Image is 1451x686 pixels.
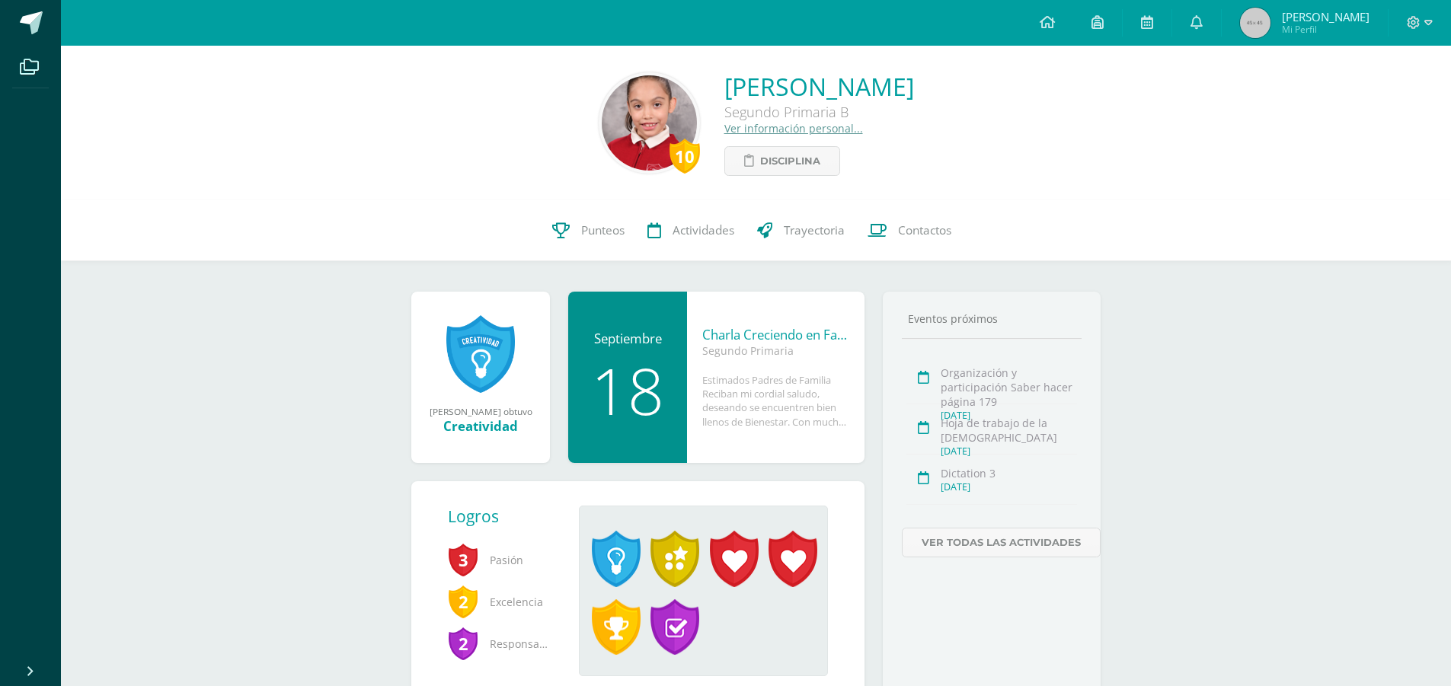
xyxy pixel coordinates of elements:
div: [DATE] [941,445,1077,458]
div: 10 [670,139,700,174]
div: Segundo Primaria B [724,103,914,121]
img: 2c4def0cfd66e1dacaecda9841255e7c.png [602,75,697,171]
a: [PERSON_NAME] [724,70,914,103]
div: [DATE] [941,480,1077,493]
span: 2 [448,584,478,619]
span: Punteos [581,222,625,238]
div: Dictation 3 [941,466,1077,480]
a: Punteos [541,200,636,261]
div: Charla Creciendo en Familia [702,326,849,343]
a: Ver todas las actividades [902,528,1101,557]
a: Trayectoria [746,200,856,261]
span: Excelencia [448,581,555,623]
div: Logros [448,506,567,527]
a: Disciplina [724,146,840,176]
div: Creatividad [427,417,535,435]
span: Pasión [448,539,555,581]
div: Estimados Padres de Familia Reciban mi cordial saludo, deseando se encuentren bien llenos de Bien... [702,373,849,429]
div: Segundo Primaria [702,343,849,358]
div: Hoja de trabajo de la [DEMOGRAPHIC_DATA] [941,416,1077,445]
span: Trayectoria [784,222,845,238]
div: Eventos próximos [902,311,1082,326]
span: Disciplina [760,147,820,175]
img: 45x45 [1240,8,1270,38]
span: [PERSON_NAME] [1282,9,1370,24]
div: 18 [583,359,672,423]
a: Actividades [636,200,746,261]
span: Mi Perfil [1282,23,1370,36]
span: 3 [448,542,478,577]
a: Contactos [856,200,963,261]
span: 2 [448,626,478,661]
div: Organización y participación Saber hacer página 179 [941,365,1077,409]
a: Ver información personal... [724,121,863,136]
span: Responsabilidad [448,623,555,665]
div: Septiembre [583,330,672,347]
span: Contactos [898,222,951,238]
div: [PERSON_NAME] obtuvo [427,405,535,417]
span: Actividades [673,222,734,238]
